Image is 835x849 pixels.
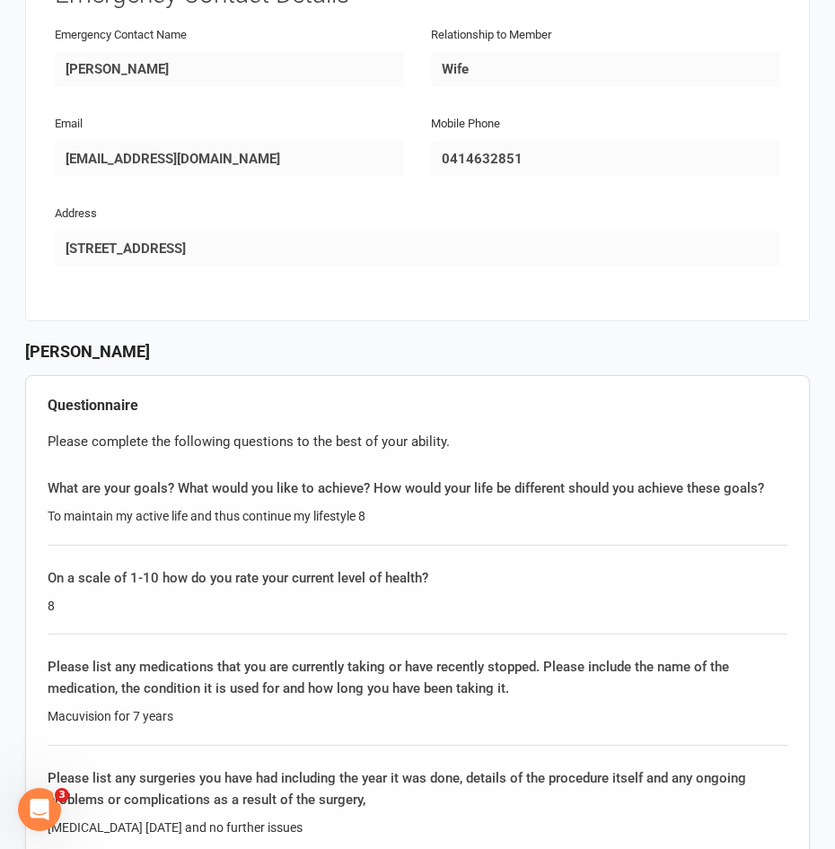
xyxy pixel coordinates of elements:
[48,656,787,699] div: Please list any medications that you are currently taking or have recently stopped. Please includ...
[48,398,787,414] h4: Questionnaire
[48,818,787,837] div: [MEDICAL_DATA] [DATE] and no further issues
[25,343,810,361] h3: [PERSON_NAME]
[18,788,61,831] iframe: Intercom live chat
[48,431,787,452] div: Please complete the following questions to the best of your ability.
[48,477,787,499] div: What are your goals? What would you like to achieve? How would your life be different should you ...
[48,567,787,589] div: On a scale of 1-10 how do you rate your current level of health?
[55,115,83,134] label: Email
[48,706,787,726] div: Macuvision for 7 years
[431,115,500,134] label: Mobile Phone
[55,205,97,223] label: Address
[48,596,787,616] div: 8
[48,506,787,526] div: To maintain my active life and thus continue my lifestyle 8
[431,26,551,45] label: Relationship to Member
[55,788,69,802] span: 3
[48,767,787,810] div: Please list any surgeries you have had including the year it was done, details of the procedure i...
[55,26,187,45] label: Emergency Contact Name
